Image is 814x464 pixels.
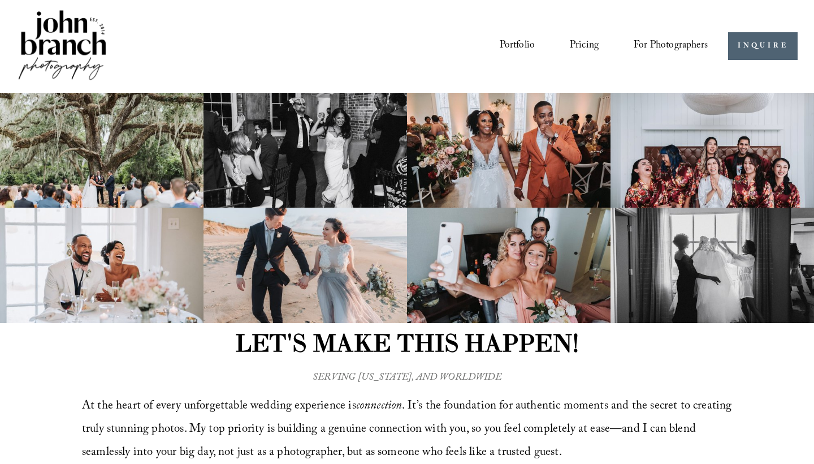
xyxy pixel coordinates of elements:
[500,36,535,57] a: Portfolio
[356,397,402,416] em: connection
[610,208,814,323] img: Two women holding up a wedding dress in front of a window, one in a dark dress and the other in a...
[82,397,735,463] span: At the heart of every unforgettable wedding experience is . It’s the foundation for authentic mom...
[407,93,610,208] img: Bride and groom walking down the aisle in wedding attire, bride holding bouquet.
[728,32,798,60] a: INQUIRE
[570,36,599,57] a: Pricing
[634,36,708,57] a: folder dropdown
[235,328,579,358] strong: LET'S MAKE THIS HAPPEN!
[610,93,814,208] img: Group of people wearing floral robes, smiling and laughing, seated on a bed with a large white la...
[313,370,501,386] em: SERVING [US_STATE], AND WORLDWIDE
[203,208,407,323] img: Wedding couple holding hands on a beach, dressed in formal attire.
[634,37,708,56] span: For Photographers
[203,93,407,208] img: A bride and groom energetically entering a wedding reception with guests cheering and clapping, s...
[16,8,108,84] img: John Branch IV Photography
[407,208,610,323] img: Three women taking a selfie in a room, dressed for a special occasion. The woman in front holds a...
